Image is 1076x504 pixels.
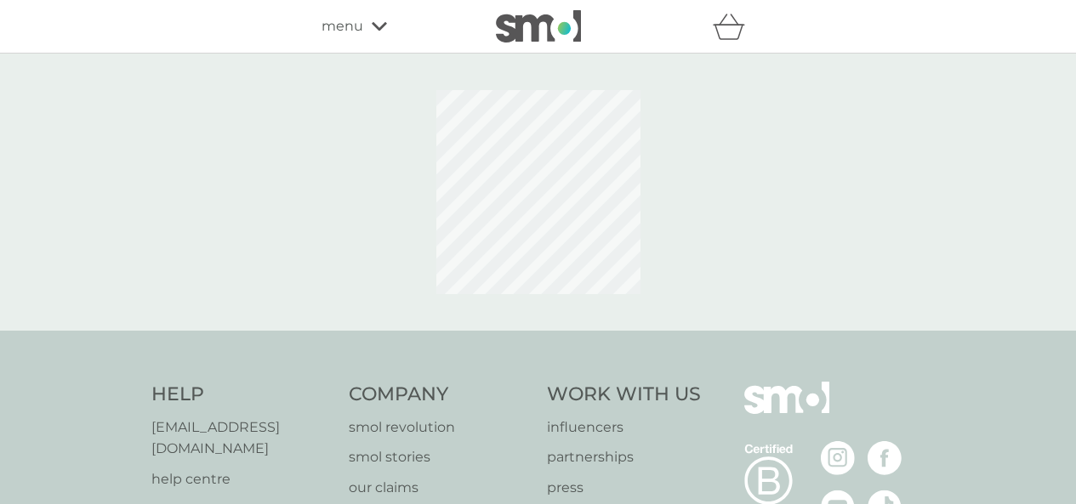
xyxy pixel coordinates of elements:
[868,441,902,475] img: visit the smol Facebook page
[349,416,530,439] a: smol revolution
[151,382,333,408] h4: Help
[547,477,701,499] a: press
[821,441,855,475] img: visit the smol Instagram page
[151,416,333,460] a: [EMAIL_ADDRESS][DOMAIN_NAME]
[547,382,701,408] h4: Work With Us
[547,416,701,439] a: influencers
[547,446,701,468] a: partnerships
[496,10,581,42] img: smol
[151,468,333,490] a: help centre
[349,446,530,468] a: smol stories
[713,9,755,43] div: basket
[349,477,530,499] a: our claims
[349,382,530,408] h4: Company
[322,15,363,37] span: menu
[744,382,829,439] img: smol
